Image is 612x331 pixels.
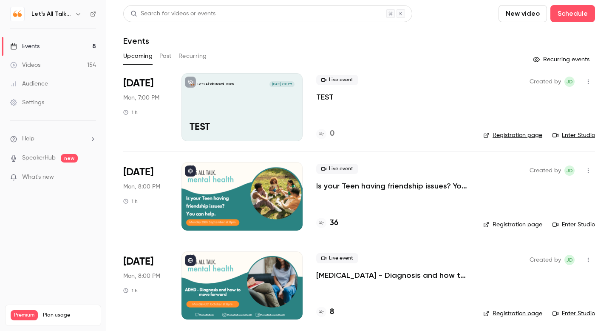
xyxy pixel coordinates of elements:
[530,165,561,176] span: Created by
[10,42,40,51] div: Events
[566,77,573,87] span: JD
[123,73,168,141] div: Sep 29 Mon, 7:00 PM (Europe/London)
[10,80,48,88] div: Audience
[123,49,153,63] button: Upcoming
[483,220,542,229] a: Registration page
[566,255,573,265] span: JD
[10,61,40,69] div: Videos
[86,174,96,181] iframe: Noticeable Trigger
[316,128,334,140] a: 0
[316,253,358,263] span: Live event
[530,77,561,87] span: Created by
[11,310,38,320] span: Premium
[316,270,470,280] a: [MEDICAL_DATA] - Diagnosis and how to move forward
[552,309,595,318] a: Enter Studio
[123,183,160,191] span: Mon, 8:00 PM
[499,5,547,22] button: New video
[552,131,595,140] a: Enter Studio
[316,164,358,174] span: Live event
[483,131,542,140] a: Registration page
[316,75,358,85] span: Live event
[566,165,573,176] span: JD
[123,94,159,102] span: Mon, 7:00 PM
[31,10,71,18] h6: Let's All Talk Mental Health
[330,217,338,229] h4: 36
[198,82,234,86] p: Let's All Talk Mental Health
[123,165,153,179] span: [DATE]
[552,220,595,229] a: Enter Studio
[123,251,168,320] div: Oct 6 Mon, 8:00 PM (Europe/London)
[159,49,172,63] button: Past
[22,173,54,182] span: What's new
[316,306,334,318] a: 8
[181,73,303,141] a: TESTLet's All Talk Mental Health[DATE] 7:00 PMTEST
[564,77,575,87] span: Jenni Dunn
[178,49,207,63] button: Recurring
[564,255,575,265] span: Jenni Dunn
[123,36,149,46] h1: Events
[123,109,138,116] div: 1 h
[123,198,138,205] div: 1 h
[269,81,294,87] span: [DATE] 7:00 PM
[529,53,595,66] button: Recurring events
[123,162,168,230] div: Sep 29 Mon, 8:00 PM (Europe/London)
[130,9,215,18] div: Search for videos or events
[123,287,138,294] div: 1 h
[330,306,334,318] h4: 8
[43,312,96,319] span: Plan usage
[483,309,542,318] a: Registration page
[61,154,78,163] span: new
[550,5,595,22] button: Schedule
[22,154,56,163] a: SpeakerHub
[316,217,338,229] a: 36
[190,122,295,133] p: TEST
[330,128,334,140] h4: 0
[316,181,470,191] a: Is your Teen having friendship issues? You can help.
[22,134,34,143] span: Help
[123,77,153,90] span: [DATE]
[123,272,160,280] span: Mon, 8:00 PM
[316,92,334,102] a: TEST
[10,98,44,107] div: Settings
[11,7,24,21] img: Let's All Talk Mental Health
[123,255,153,268] span: [DATE]
[10,134,96,143] li: help-dropdown-opener
[564,165,575,176] span: Jenni Dunn
[530,255,561,265] span: Created by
